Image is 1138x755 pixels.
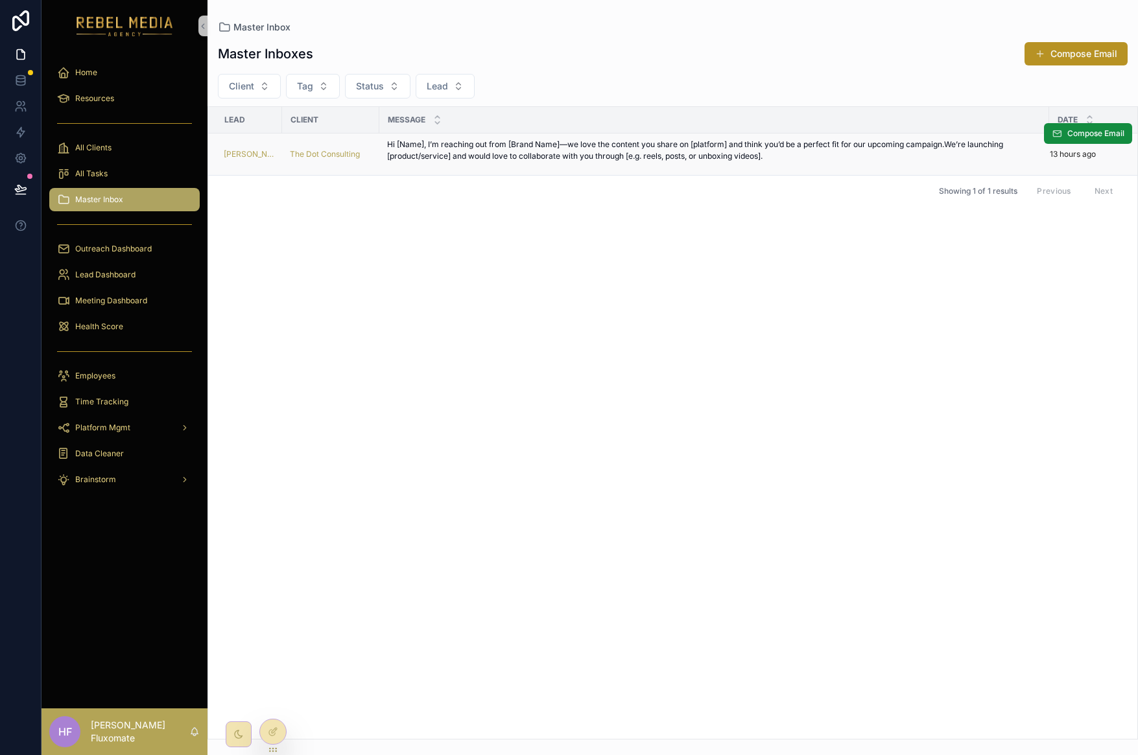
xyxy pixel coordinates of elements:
[75,321,123,332] span: Health Score
[290,115,318,125] span: Client
[41,52,207,508] div: scrollable content
[49,315,200,338] a: Health Score
[49,364,200,388] a: Employees
[49,87,200,110] a: Resources
[387,139,1041,170] a: Hi [Name], I’m reaching out from [Brand Name]—we love the content you share on [platform] and thi...
[75,143,112,153] span: All Clients
[75,423,130,433] span: Platform Mgmt
[218,74,281,99] button: Select Button
[387,139,1041,162] p: Hi [Name], I’m reaching out from [Brand Name]—we love the content you share on [platform] and thi...
[75,244,152,254] span: Outreach Dashboard
[91,719,189,745] p: [PERSON_NAME] Fluxomate
[49,136,200,159] a: All Clients
[49,416,200,439] a: Platform Mgmt
[1050,149,1096,159] p: 13 hours ago
[233,21,290,34] span: Master Inbox
[75,397,128,407] span: Time Tracking
[49,237,200,261] a: Outreach Dashboard
[297,80,313,93] span: Tag
[49,263,200,286] a: Lead Dashboard
[218,21,290,34] a: Master Inbox
[75,474,116,485] span: Brainstorm
[75,296,147,306] span: Meeting Dashboard
[58,724,72,739] span: HF
[427,80,448,93] span: Lead
[388,115,425,125] span: Message
[356,80,384,93] span: Status
[49,188,200,211] a: Master Inbox
[224,149,274,159] a: [PERSON_NAME]
[290,149,360,159] a: The Dot Consulting
[1044,123,1132,144] button: Compose Email
[224,115,245,125] span: Lead
[49,61,200,84] a: Home
[75,270,136,280] span: Lead Dashboard
[1067,128,1124,139] span: Compose Email
[1025,42,1128,65] button: Compose Email
[49,289,200,312] a: Meeting Dashboard
[290,149,372,159] a: The Dot Consulting
[49,468,200,491] a: Brainstorm
[75,168,108,179] span: All Tasks
[75,93,114,104] span: Resources
[345,74,410,99] button: Select Button
[286,74,340,99] button: Select Button
[939,186,1017,196] span: Showing 1 of 1 results
[75,194,123,205] span: Master Inbox
[49,442,200,465] a: Data Cleaner
[75,448,124,459] span: Data Cleaner
[218,45,313,63] h1: Master Inboxes
[75,67,97,78] span: Home
[1050,149,1131,159] a: 13 hours ago
[416,74,475,99] button: Select Button
[49,162,200,185] a: All Tasks
[75,371,115,381] span: Employees
[77,16,173,36] img: App logo
[229,80,254,93] span: Client
[49,390,200,413] a: Time Tracking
